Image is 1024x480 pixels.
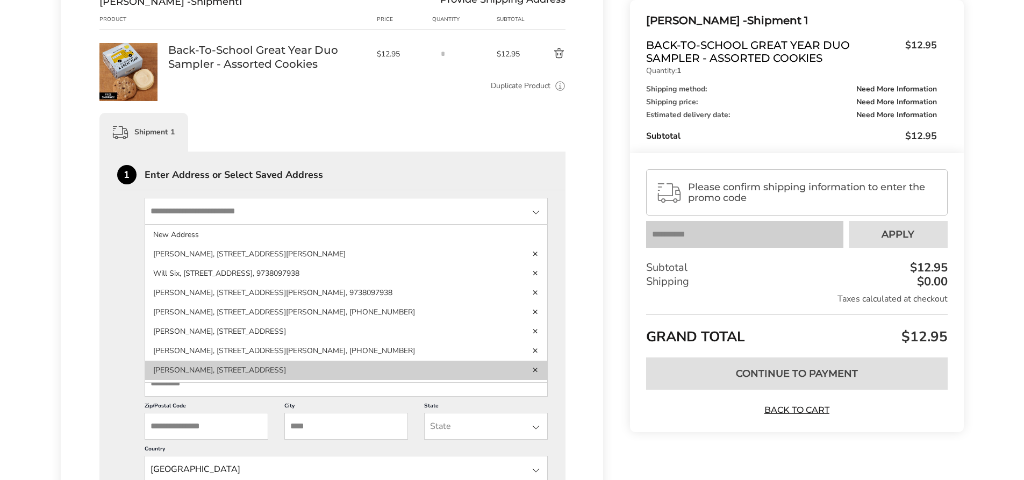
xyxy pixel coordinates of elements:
span: $12.95 [905,130,937,142]
input: Apartment [145,370,548,397]
div: Price [377,15,433,24]
label: State [424,402,548,413]
li: [PERSON_NAME], [STREET_ADDRESS][PERSON_NAME] [145,245,548,264]
input: State [145,198,548,225]
li: [PERSON_NAME], [STREET_ADDRESS] [145,361,548,380]
a: Delete address [532,308,539,316]
div: GRAND TOTAL [646,314,947,349]
li: Will Six, [STREET_ADDRESS], 9738097938 [145,264,548,283]
label: Zip/Postal Code [145,402,268,413]
div: Product [99,15,168,24]
div: Quantity [432,15,497,24]
button: Apply [849,221,948,248]
span: $12.95 [899,327,948,346]
input: ZIP [145,413,268,440]
div: Shipment 1 [99,113,188,152]
span: $12.95 [377,49,427,59]
a: Delete address [532,250,539,257]
input: City [284,413,408,440]
div: Shipping [646,275,947,289]
a: Duplicate Product [491,80,550,92]
a: Back-To-School Great Year Duo Sampler - Assorted Cookies$12.95 [646,39,936,65]
p: Quantity: [646,67,936,75]
li: New Address [145,225,548,245]
div: Shipping method: [646,85,936,93]
button: Delete product [528,47,565,60]
a: Delete address [532,327,539,335]
span: $12.95 [900,39,937,62]
span: Need More Information [856,111,937,119]
span: Need More Information [856,85,937,93]
span: Back-To-School Great Year Duo Sampler - Assorted Cookies [646,39,899,65]
div: 1 [117,165,137,184]
a: Delete address [532,366,539,374]
div: Shipping price: [646,98,936,106]
input: State [424,413,548,440]
strong: 1 [677,66,681,76]
li: [PERSON_NAME], [STREET_ADDRESS] [145,322,548,341]
div: $12.95 [907,262,948,274]
span: [PERSON_NAME] - [646,14,747,27]
label: Country [145,445,548,456]
a: Delete address [532,269,539,277]
img: Back-To-School Great Year Duo Sampler - Assorted Cookies [99,43,157,101]
div: Estimated delivery date: [646,111,936,119]
button: Continue to Payment [646,357,947,390]
div: Subtotal [497,15,528,24]
div: Shipment 1 [646,12,936,30]
div: Subtotal [646,130,936,142]
span: $12.95 [497,49,528,59]
div: Taxes calculated at checkout [646,293,947,305]
a: Delete address [532,289,539,296]
li: [PERSON_NAME], [STREET_ADDRESS][PERSON_NAME], 9738097938 [145,283,548,303]
a: Back-To-School Great Year Duo Sampler - Assorted Cookies [99,42,157,53]
div: $0.00 [914,276,948,288]
div: Enter Address or Select Saved Address [145,170,566,180]
label: City [284,402,408,413]
a: Back-To-School Great Year Duo Sampler - Assorted Cookies [168,43,366,71]
span: Apply [882,230,914,239]
input: Quantity input [432,43,454,65]
a: Delete address [532,347,539,354]
span: Please confirm shipping information to enter the promo code [688,182,937,203]
li: [PERSON_NAME], [STREET_ADDRESS][PERSON_NAME], [PHONE_NUMBER] [145,303,548,322]
a: Back to Cart [759,404,834,416]
span: Need More Information [856,98,937,106]
li: [PERSON_NAME], [STREET_ADDRESS][PERSON_NAME], [PHONE_NUMBER] [145,341,548,361]
div: Subtotal [646,261,947,275]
